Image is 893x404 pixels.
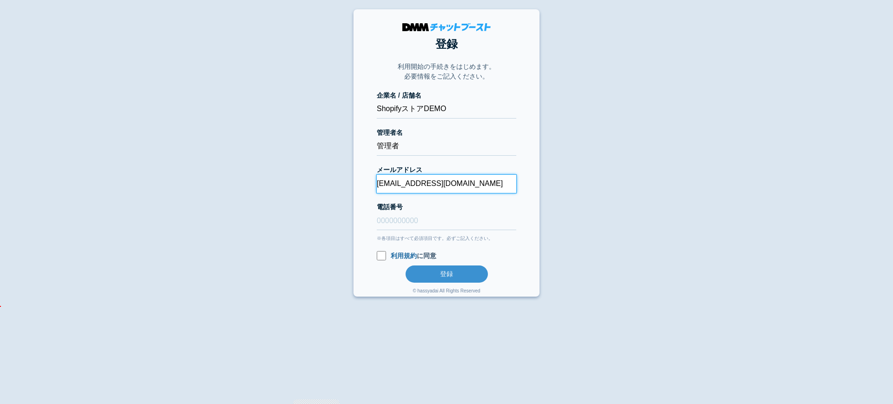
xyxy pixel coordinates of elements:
div: © hassyadai All Rights Reserved [413,287,480,297]
h1: 登録 [377,36,516,53]
label: 管理者名 [377,128,516,138]
p: 利用開始の手続きをはじめます。 必要情報をご記入ください。 [398,62,495,81]
label: メールアドレス [377,165,516,175]
div: ※各項目はすべて必須項目です。必ずご記入ください。 [377,235,516,242]
button: 登録 [406,265,488,283]
input: 会話 太郎 [377,138,516,156]
label: に同意 [377,251,516,261]
input: 株式会社チャットブースト [377,100,516,119]
a: 利用規約 [391,252,417,259]
input: 利用規約に同意 [377,251,386,260]
img: DMMチャットブースト [402,23,491,31]
input: 0000000000 [377,212,516,230]
input: xxx@cb.com [377,175,516,193]
label: 電話番号 [377,202,516,212]
label: 企業名 / 店舗名 [377,91,516,100]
